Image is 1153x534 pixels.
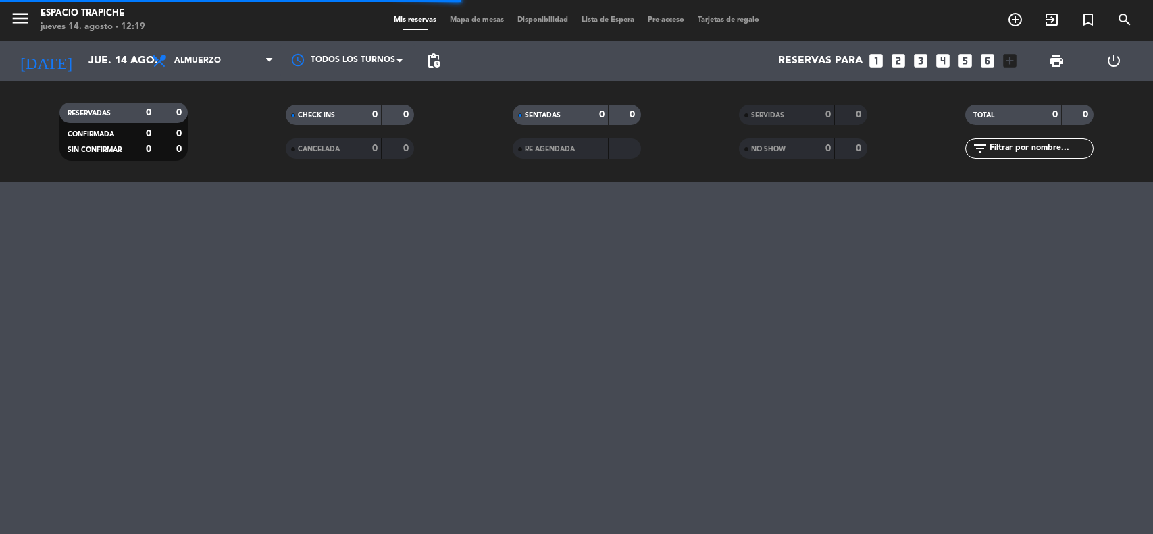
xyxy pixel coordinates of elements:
div: LOG OUT [1085,41,1143,81]
span: Mis reservas [387,16,443,24]
span: Disponibilidad [511,16,575,24]
strong: 0 [146,108,151,117]
i: looks_two [890,52,907,70]
i: looks_6 [979,52,996,70]
span: CANCELADA [298,146,340,153]
span: pending_actions [426,53,442,69]
span: Mapa de mesas [443,16,511,24]
strong: 0 [176,144,184,154]
i: turned_in_not [1080,11,1096,28]
i: looks_5 [956,52,974,70]
i: add_circle_outline [1007,11,1023,28]
span: Reservas para [778,55,863,68]
i: add_box [1001,52,1019,70]
span: SIN CONFIRMAR [68,146,122,153]
strong: 0 [630,110,638,119]
i: search [1117,11,1133,28]
span: CONFIRMADA [68,131,114,138]
i: looks_one [867,52,885,70]
span: Lista de Espera [575,16,641,24]
span: CHECK INS [298,112,335,119]
strong: 0 [599,110,605,119]
span: RESERVADAS [68,110,111,117]
span: TOTAL [973,112,994,119]
strong: 0 [1083,110,1091,119]
strong: 0 [176,129,184,138]
span: NO SHOW [751,146,786,153]
strong: 0 [825,110,831,119]
span: SERVIDAS [751,112,784,119]
strong: 0 [176,108,184,117]
i: looks_4 [934,52,952,70]
span: SENTADAS [525,112,561,119]
strong: 0 [856,144,864,153]
strong: 0 [146,144,151,154]
i: looks_3 [912,52,929,70]
span: RE AGENDADA [525,146,575,153]
strong: 0 [372,110,378,119]
strong: 0 [372,144,378,153]
strong: 0 [1052,110,1058,119]
strong: 0 [403,110,411,119]
strong: 0 [856,110,864,119]
strong: 0 [403,144,411,153]
i: arrow_drop_down [126,53,142,69]
strong: 0 [146,129,151,138]
input: Filtrar por nombre... [988,141,1093,156]
i: power_settings_new [1106,53,1122,69]
i: [DATE] [10,46,82,76]
span: print [1048,53,1065,69]
i: menu [10,8,30,28]
div: Espacio Trapiche [41,7,145,20]
i: exit_to_app [1044,11,1060,28]
i: filter_list [972,140,988,157]
span: Pre-acceso [641,16,691,24]
div: jueves 14. agosto - 12:19 [41,20,145,34]
span: Tarjetas de regalo [691,16,766,24]
strong: 0 [825,144,831,153]
button: menu [10,8,30,33]
span: Almuerzo [174,56,221,65]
